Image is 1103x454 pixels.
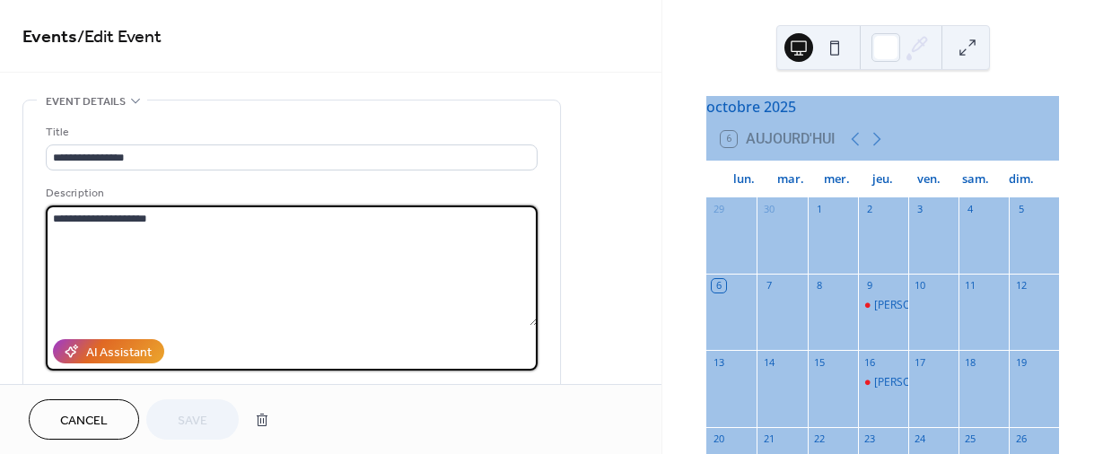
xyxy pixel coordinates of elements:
[863,355,877,369] div: 16
[86,344,152,362] div: AI Assistant
[858,375,908,390] div: Rando du 16 oct
[706,96,1059,118] div: octobre 2025
[914,432,927,446] div: 24
[813,162,860,197] div: mer.
[77,20,162,55] span: / Edit Event
[46,184,534,203] div: Description
[762,355,775,369] div: 14
[906,162,952,197] div: ven.
[60,412,108,431] span: Cancel
[1014,355,1028,369] div: 19
[762,432,775,446] div: 21
[863,279,877,292] div: 9
[712,203,725,216] div: 29
[874,375,1011,390] div: [PERSON_NAME] du [DATE]
[863,432,877,446] div: 23
[46,92,126,111] span: Event details
[762,279,775,292] div: 7
[860,162,906,197] div: jeu.
[914,355,927,369] div: 17
[998,162,1045,197] div: dim.
[964,203,977,216] div: 4
[22,20,77,55] a: Events
[1014,432,1028,446] div: 26
[964,432,977,446] div: 25
[914,279,927,292] div: 10
[1014,279,1028,292] div: 12
[46,123,534,142] div: Title
[964,355,977,369] div: 18
[813,203,827,216] div: 1
[721,162,767,197] div: lun.
[712,432,725,446] div: 20
[53,339,164,363] button: AI Assistant
[762,203,775,216] div: 30
[712,279,725,292] div: 6
[952,162,999,197] div: sam.
[813,279,827,292] div: 8
[712,355,725,369] div: 13
[813,355,827,369] div: 15
[29,399,139,440] button: Cancel
[964,279,977,292] div: 11
[863,203,877,216] div: 2
[914,203,927,216] div: 3
[813,432,827,446] div: 22
[858,298,908,313] div: Rando du Jeudi 09 oct à Chuelles
[767,162,814,197] div: mar.
[1014,203,1028,216] div: 5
